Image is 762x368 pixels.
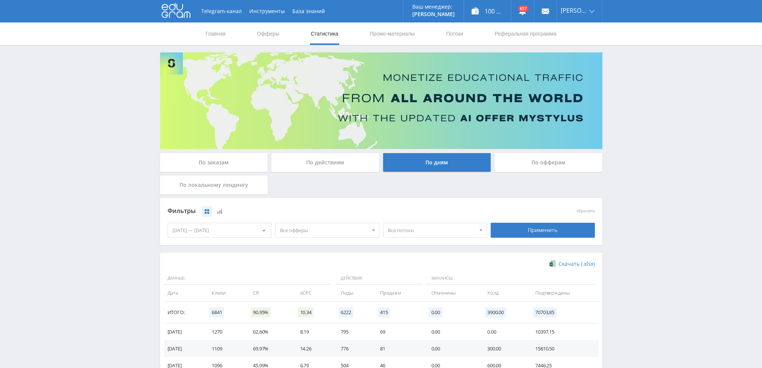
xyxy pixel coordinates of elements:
[549,260,556,267] img: xlsx
[164,323,204,340] td: [DATE]
[528,340,599,357] td: 15810.50
[271,153,379,172] div: По действиям
[338,307,353,317] span: 6222
[160,153,268,172] div: По заказам
[576,209,595,213] button: сбросить
[160,176,268,194] div: По локальному лендингу
[333,323,373,340] td: 795
[373,285,424,301] td: Продажи
[494,153,602,172] div: По офферам
[383,153,491,172] div: По дням
[480,340,528,357] td: 300.00
[561,7,587,13] span: [PERSON_NAME]
[298,307,313,317] span: 10.34
[333,285,373,301] td: Лиды
[388,223,476,237] span: Все потоки
[480,285,528,301] td: Холд
[480,323,528,340] td: 0.00
[168,223,271,237] div: [DATE] — [DATE]
[204,285,246,301] td: Клики
[333,340,373,357] td: 776
[424,285,479,301] td: Отменены
[204,340,246,357] td: 1109
[528,323,599,340] td: 10397.15
[164,285,204,301] td: Дата
[558,261,595,267] span: Скачать (.xlsx)
[335,272,422,285] span: Действия:
[164,272,332,285] span: Данные:
[425,272,596,285] span: Финансы:
[292,323,333,340] td: 8.19
[373,340,424,357] td: 81
[310,22,339,45] a: Статистика
[424,323,479,340] td: 0.00
[160,52,602,149] img: Banner
[528,285,599,301] td: Подтверждены
[292,340,333,357] td: 14.26
[378,307,390,317] span: 415
[246,285,292,301] td: CR
[246,340,292,357] td: 69.97%
[412,4,455,10] p: Ваш менеджер:
[164,340,204,357] td: [DATE]
[204,323,246,340] td: 1270
[168,206,487,217] div: Фильтры
[533,307,557,317] span: 70703.85
[256,22,280,45] a: Офферы
[494,22,557,45] a: Реферальная программа
[485,307,506,317] span: 3900.00
[549,260,594,268] a: Скачать (.xlsx)
[412,11,455,17] p: [PERSON_NAME]
[424,340,479,357] td: 0.00
[429,307,442,317] span: 0.00
[292,285,333,301] td: eCPC
[280,223,368,237] span: Все офферы
[491,223,595,238] div: Применить
[246,323,292,340] td: 62.60%
[445,22,464,45] a: Потоки
[205,22,226,45] a: Главная
[251,307,271,317] span: 90.95%
[369,22,415,45] a: Промо-материалы
[164,302,204,323] td: Итого:
[210,307,224,317] span: 6841
[373,323,424,340] td: 69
